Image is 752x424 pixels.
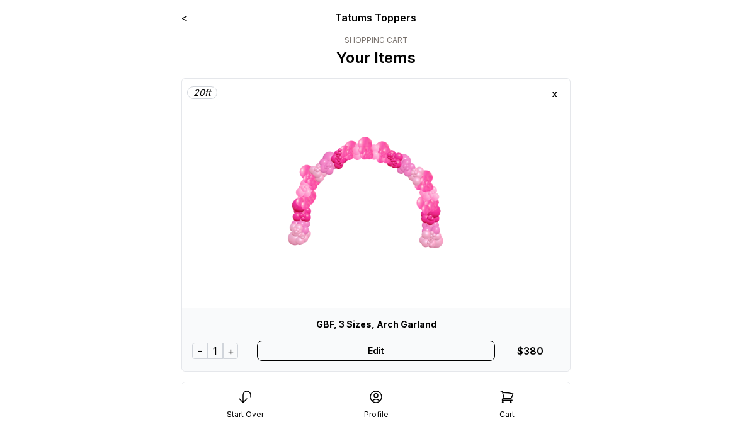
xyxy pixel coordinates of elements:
[227,410,264,420] div: Start Over
[187,86,217,99] div: 20 ft
[336,48,416,68] p: Your Items
[257,341,496,361] div: Edit
[499,410,515,420] div: Cart
[181,11,188,24] a: <
[545,84,565,104] div: x
[517,343,544,358] div: $380
[259,10,493,25] div: Tatums Toppers
[223,343,238,359] div: +
[192,343,207,359] div: -
[364,410,389,420] div: Profile
[336,35,416,45] div: SHOPPING CART
[207,343,223,359] div: 1
[192,318,560,331] div: GBF, 3 Sizes, Arch Garland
